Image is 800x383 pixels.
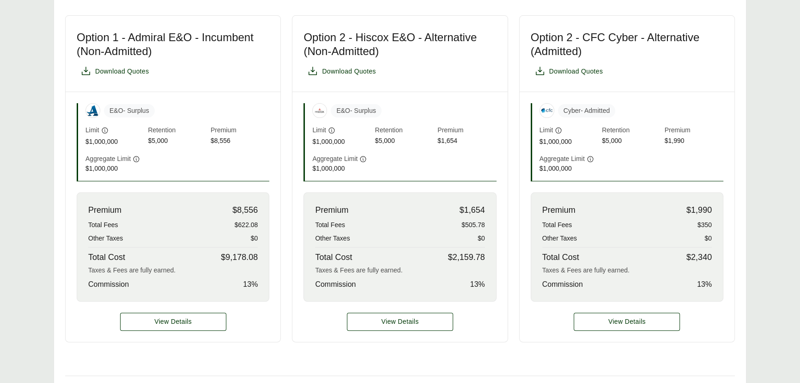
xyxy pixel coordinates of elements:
[88,234,123,243] span: Other Taxes
[539,125,553,135] span: Limit
[381,317,418,327] span: View Details
[602,136,661,147] span: $5,000
[322,67,376,76] span: Download Quotes
[85,125,99,135] span: Limit
[154,317,192,327] span: View Details
[235,220,258,230] span: $622.08
[313,104,327,117] img: Hiscox
[448,251,485,264] span: $2,159.78
[88,279,129,290] span: Commission
[303,62,380,80] button: Download Quotes
[104,104,155,117] span: E&O - Surplus
[704,234,712,243] span: $0
[539,164,598,173] span: $1,000,000
[312,154,358,164] span: Aggregate Limit
[375,125,434,136] span: Retention
[77,62,153,80] button: Download Quotes
[88,220,118,230] span: Total Fees
[315,204,348,216] span: Premium
[120,313,226,331] a: Option 1 - Admiral E&O - Incumbent (Non-Admitted) details
[542,266,712,275] div: Taxes & Fees are fully earned.
[315,279,356,290] span: Commission
[331,104,382,117] span: E&O - Surplus
[315,251,352,264] span: Total Cost
[88,266,258,275] div: Taxes & Fees are fully earned.
[608,317,646,327] span: View Details
[375,136,434,147] span: $5,000
[574,313,680,331] a: Option 2 - CFC Cyber - Alternative (Admitted) details
[77,31,269,58] h3: Option 1 - Admiral E&O - Incumbent (Non-Admitted)
[539,137,598,147] span: $1,000,000
[312,137,371,147] span: $1,000,000
[303,31,496,58] h3: Option 2 - Hiscox E&O - Alternative (Non-Admitted)
[85,154,131,164] span: Aggregate Limit
[211,125,269,136] span: Premium
[312,125,326,135] span: Limit
[86,104,100,117] img: Admiral
[148,136,206,147] span: $5,000
[88,204,121,216] span: Premium
[686,204,712,216] span: $1,990
[686,251,712,264] span: $2,340
[531,31,723,58] h3: Option 2 - CFC Cyber - Alternative (Admitted)
[232,204,258,216] span: $8,556
[531,62,607,80] button: Download Quotes
[148,125,206,136] span: Retention
[542,251,579,264] span: Total Cost
[85,164,144,173] span: $1,000,000
[665,136,723,147] span: $1,990
[478,234,485,243] span: $0
[315,234,350,243] span: Other Taxes
[542,279,583,290] span: Commission
[437,125,496,136] span: Premium
[697,220,712,230] span: $350
[312,164,371,173] span: $1,000,000
[574,313,680,331] button: View Details
[315,220,345,230] span: Total Fees
[437,136,496,147] span: $1,654
[251,234,258,243] span: $0
[347,313,453,331] button: View Details
[542,234,577,243] span: Other Taxes
[211,136,269,147] span: $8,556
[315,266,485,275] div: Taxes & Fees are fully earned.
[539,154,585,164] span: Aggregate Limit
[460,204,485,216] span: $1,654
[470,279,485,290] span: 13 %
[542,220,572,230] span: Total Fees
[243,279,258,290] span: 13 %
[85,137,144,147] span: $1,000,000
[540,104,554,117] img: CFC
[88,251,125,264] span: Total Cost
[602,125,661,136] span: Retention
[461,220,485,230] span: $505.78
[558,104,615,117] span: Cyber - Admitted
[549,67,603,76] span: Download Quotes
[95,67,149,76] span: Download Quotes
[347,313,453,331] a: Option 2 - Hiscox E&O - Alternative (Non-Admitted) details
[120,313,226,331] button: View Details
[542,204,576,216] span: Premium
[697,279,712,290] span: 13 %
[221,251,258,264] span: $9,178.08
[665,125,723,136] span: Premium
